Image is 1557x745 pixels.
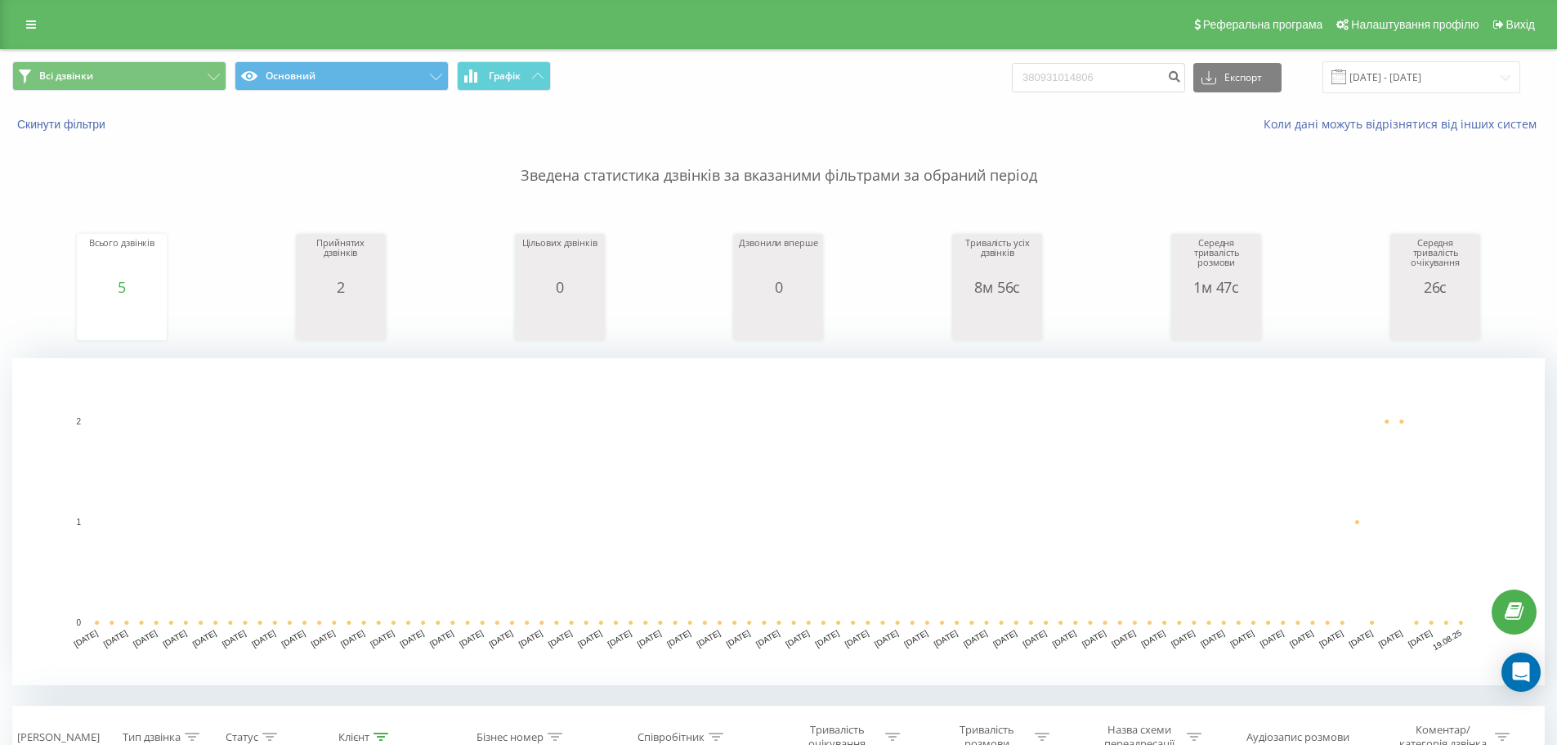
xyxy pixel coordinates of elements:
[519,279,601,295] div: 0
[1288,628,1315,649] text: [DATE]
[1377,628,1404,649] text: [DATE]
[1110,628,1137,649] text: [DATE]
[547,628,574,649] text: [DATE]
[737,295,819,344] svg: A chart.
[76,417,81,426] text: 2
[991,628,1018,649] text: [DATE]
[1199,628,1226,649] text: [DATE]
[161,628,188,649] text: [DATE]
[1407,628,1434,649] text: [DATE]
[191,628,218,649] text: [DATE]
[489,70,521,82] span: Графік
[933,628,960,649] text: [DATE]
[638,730,705,744] div: Співробітник
[73,628,100,649] text: [DATE]
[39,70,93,83] span: Всі дзвінки
[843,628,870,649] text: [DATE]
[102,628,129,649] text: [DATE]
[1246,730,1349,744] div: Аудіозапис розмови
[226,730,258,744] div: Статус
[784,628,811,649] text: [DATE]
[12,61,226,91] button: Всі дзвінки
[476,730,544,744] div: Бізнес номер
[12,117,114,132] button: Скинути фільтри
[576,628,603,649] text: [DATE]
[300,295,382,344] svg: A chart.
[636,628,663,649] text: [DATE]
[1021,628,1048,649] text: [DATE]
[1351,18,1479,31] span: Налаштування профілю
[250,628,277,649] text: [DATE]
[17,730,100,744] div: [PERSON_NAME]
[1318,628,1344,649] text: [DATE]
[123,730,181,744] div: Тип дзвінка
[76,618,81,627] text: 0
[1394,279,1476,295] div: 26с
[695,628,722,649] text: [DATE]
[737,279,819,295] div: 0
[12,358,1545,685] svg: A chart.
[1259,628,1286,649] text: [DATE]
[300,238,382,279] div: Прийнятих дзвінків
[1081,628,1107,649] text: [DATE]
[12,132,1545,186] p: Зведена статистика дзвінків за вказаними фільтрами за обраний період
[1175,279,1257,295] div: 1м 47с
[81,279,163,295] div: 5
[1394,295,1476,344] svg: A chart.
[1348,628,1375,649] text: [DATE]
[81,238,163,279] div: Всього дзвінків
[339,628,366,649] text: [DATE]
[873,628,900,649] text: [DATE]
[1051,628,1078,649] text: [DATE]
[519,238,601,279] div: Цільових дзвінків
[280,628,307,649] text: [DATE]
[606,628,633,649] text: [DATE]
[1193,63,1282,92] button: Експорт
[754,628,781,649] text: [DATE]
[300,279,382,295] div: 2
[487,628,514,649] text: [DATE]
[956,238,1038,279] div: Тривалість усіх дзвінків
[235,61,449,91] button: Основний
[81,295,163,344] svg: A chart.
[1506,18,1535,31] span: Вихід
[1431,628,1464,652] text: 19.08.25
[428,628,455,649] text: [DATE]
[338,730,369,744] div: Клієнт
[1170,628,1197,649] text: [DATE]
[665,628,692,649] text: [DATE]
[519,295,601,344] svg: A chart.
[1394,238,1476,279] div: Середня тривалість очікування
[517,628,544,649] text: [DATE]
[399,628,426,649] text: [DATE]
[310,628,337,649] text: [DATE]
[76,518,81,527] text: 1
[962,628,989,649] text: [DATE]
[1203,18,1323,31] span: Реферальна програма
[221,628,248,649] text: [DATE]
[956,295,1038,344] svg: A chart.
[1175,295,1257,344] svg: A chart.
[1140,628,1167,649] text: [DATE]
[1501,653,1541,692] div: Open Intercom Messenger
[725,628,752,649] text: [DATE]
[457,61,551,91] button: Графік
[1175,238,1257,279] div: Середня тривалість розмови
[458,628,485,649] text: [DATE]
[956,279,1038,295] div: 8м 56с
[814,628,841,649] text: [DATE]
[1264,116,1545,132] a: Коли дані можуть відрізнятися вiд інших систем
[369,628,396,649] text: [DATE]
[1228,628,1255,649] text: [DATE]
[737,238,819,279] div: Дзвонили вперше
[1012,63,1185,92] input: Пошук за номером
[902,628,929,649] text: [DATE]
